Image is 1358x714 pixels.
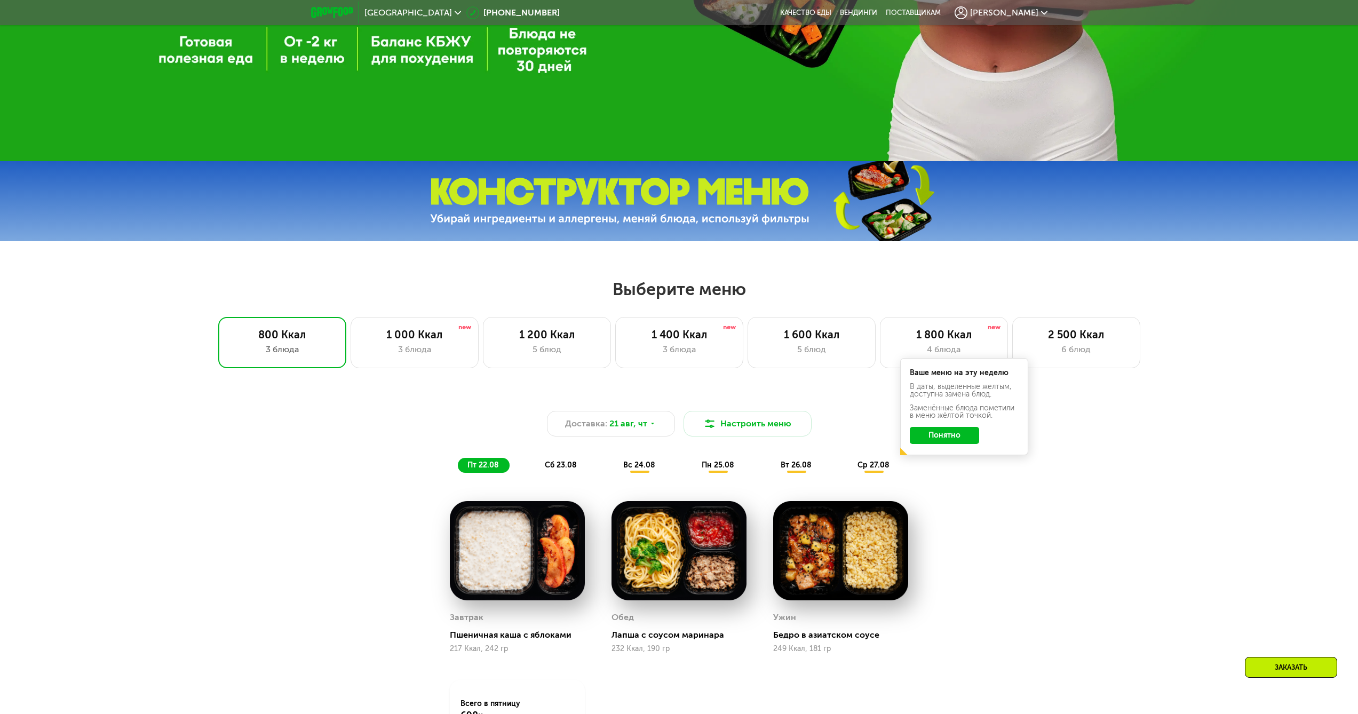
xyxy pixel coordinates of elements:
[780,9,831,17] a: Качество еды
[684,411,812,437] button: Настроить меню
[612,609,634,625] div: Обед
[891,328,997,341] div: 1 800 Ккал
[891,343,997,356] div: 4 блюда
[910,383,1019,398] div: В даты, выделенные желтым, доступна замена блюд.
[609,417,647,430] span: 21 авг, чт
[1023,328,1129,341] div: 2 500 Ккал
[970,9,1038,17] span: [PERSON_NAME]
[759,328,864,341] div: 1 600 Ккал
[494,328,600,341] div: 1 200 Ккал
[910,404,1019,419] div: Заменённые блюда пометили в меню жёлтой точкой.
[1023,343,1129,356] div: 6 блюд
[565,417,607,430] span: Доставка:
[362,343,467,356] div: 3 блюда
[910,369,1019,377] div: Ваше меню на эту неделю
[623,461,655,470] span: вс 24.08
[545,461,577,470] span: сб 23.08
[612,645,746,653] div: 232 Ккал, 190 гр
[626,328,732,341] div: 1 400 Ккал
[450,609,483,625] div: Завтрак
[773,630,917,640] div: Бедро в азиатском соусе
[450,630,593,640] div: Пшеничная каша с яблоками
[702,461,734,470] span: пн 25.08
[450,645,585,653] div: 217 Ккал, 242 гр
[773,609,796,625] div: Ужин
[467,461,499,470] span: пт 22.08
[759,343,864,356] div: 5 блюд
[1245,657,1337,678] div: Заказать
[910,427,979,444] button: Понятно
[857,461,890,470] span: ср 27.08
[626,343,732,356] div: 3 блюда
[612,630,755,640] div: Лапша с соусом маринара
[229,343,335,356] div: 3 блюда
[781,461,812,470] span: вт 26.08
[229,328,335,341] div: 800 Ккал
[494,343,600,356] div: 5 блюд
[886,9,941,17] div: поставщикам
[466,6,560,19] a: [PHONE_NUMBER]
[34,279,1324,300] h2: Выберите меню
[840,9,877,17] a: Вендинги
[364,9,452,17] span: [GEOGRAPHIC_DATA]
[362,328,467,341] div: 1 000 Ккал
[773,645,908,653] div: 249 Ккал, 181 гр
